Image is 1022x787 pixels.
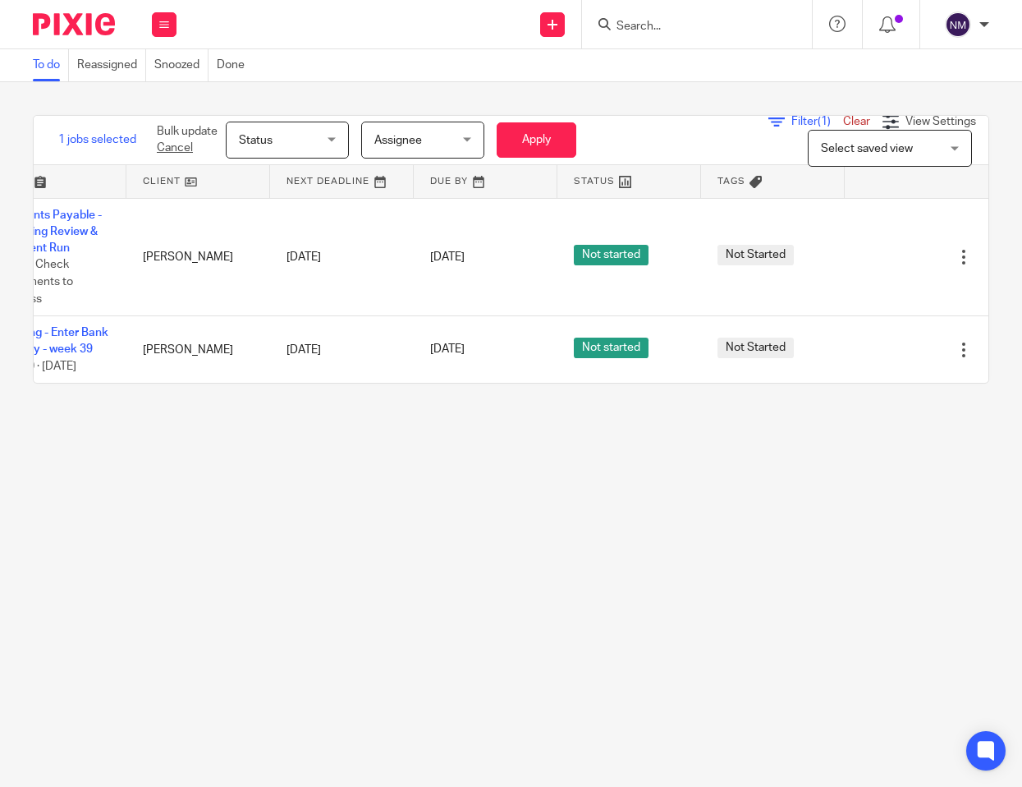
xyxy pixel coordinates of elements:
[270,316,414,384] td: [DATE]
[717,338,794,358] span: Not Started
[843,116,870,127] a: Clear
[430,251,465,263] span: [DATE]
[430,344,465,356] span: [DATE]
[615,20,763,35] input: Search
[33,13,115,35] img: Pixie
[905,116,976,127] span: View Settings
[270,198,414,316] td: [DATE]
[33,49,69,81] a: To do
[497,122,576,158] button: Apply
[126,198,270,316] td: [PERSON_NAME]
[574,338,648,358] span: Not started
[717,245,794,265] span: Not Started
[239,135,273,146] span: Status
[77,49,146,81] a: Reassigned
[374,135,422,146] span: Assignee
[574,245,648,265] span: Not started
[818,116,831,127] span: (1)
[821,143,913,154] span: Select saved view
[126,316,270,384] td: [PERSON_NAME]
[717,177,745,186] span: Tags
[791,116,843,127] span: Filter
[945,12,971,38] img: svg%3E
[154,49,209,81] a: Snoozed
[217,49,253,81] a: Done
[157,123,218,157] p: Bulk update
[157,142,193,154] a: Cancel
[58,131,136,148] span: 1 jobs selected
